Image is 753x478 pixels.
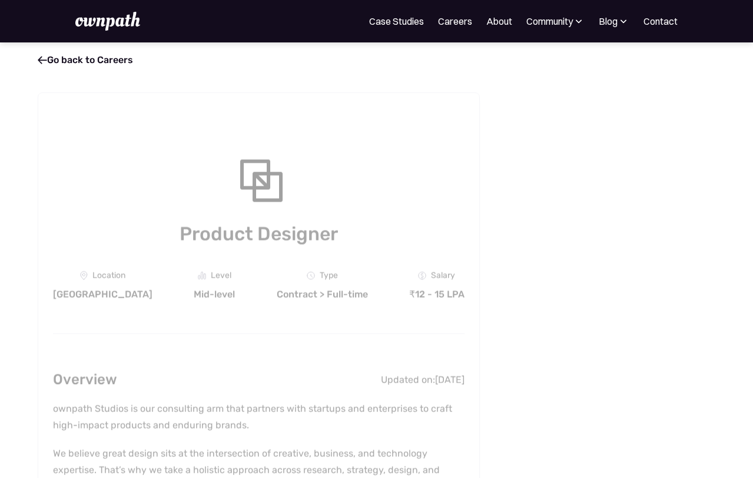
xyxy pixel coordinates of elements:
[409,289,465,301] div: ₹12 - 15 LPA
[194,289,235,301] div: Mid-level
[38,54,47,66] span: 
[277,289,368,301] div: Contract > Full-time
[80,271,88,281] img: Location Icon - Job Board X Webflow Template
[431,271,455,281] div: Salary
[53,401,465,434] p: ownpath Studios is our consulting arm that partners with startups and enterprises to craft high-i...
[435,374,465,385] div: [DATE]
[381,374,435,385] div: Updated on:
[643,14,678,28] a: Contact
[438,14,472,28] a: Careers
[526,14,585,28] div: Community
[599,14,618,28] div: Blog
[418,272,426,280] img: Money Icon - Job Board X Webflow Template
[526,14,573,28] div: Community
[486,14,512,28] a: About
[92,271,125,281] div: Location
[198,272,206,280] img: Graph Icon - Job Board X Webflow Template
[307,272,315,280] img: Clock Icon - Job Board X Webflow Template
[53,289,152,301] div: [GEOGRAPHIC_DATA]
[211,271,231,281] div: Level
[369,14,424,28] a: Case Studies
[599,14,629,28] div: Blog
[38,54,133,65] a: Go back to Careers
[320,271,338,281] div: Type
[53,220,465,248] h1: Product Designer
[53,368,117,391] h2: Overview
